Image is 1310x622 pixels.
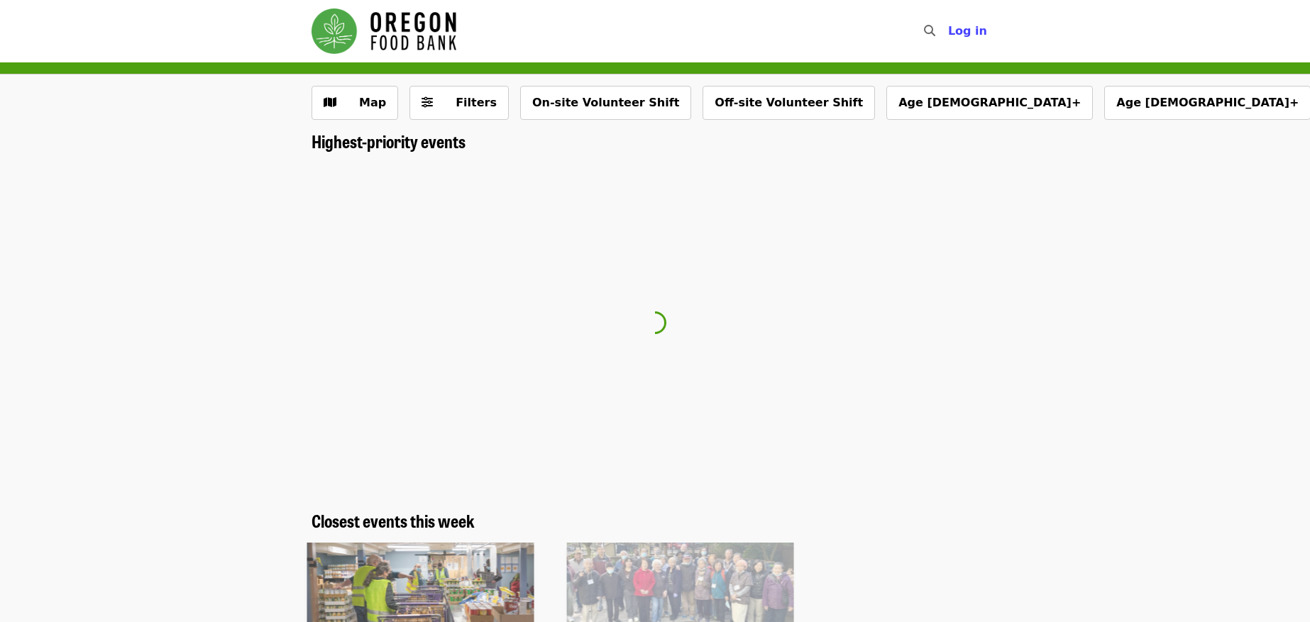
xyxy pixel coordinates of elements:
span: Map [359,96,386,109]
div: Highest-priority events [300,131,1010,152]
span: Log in [948,24,987,38]
i: map icon [324,96,336,109]
div: Closest events this week [300,511,1010,531]
span: Filters [456,96,497,109]
i: search icon [924,24,935,38]
button: On-site Volunteer Shift [520,86,691,120]
button: Log in [937,17,998,45]
span: Closest events this week [312,508,475,533]
input: Search [944,14,955,48]
button: Show map view [312,86,398,120]
a: Highest-priority events [312,131,466,152]
button: Filters (0 selected) [409,86,509,120]
i: sliders-h icon [422,96,433,109]
button: Off-site Volunteer Shift [703,86,875,120]
img: Oregon Food Bank - Home [312,9,456,54]
a: Closest events this week [312,511,475,531]
span: Highest-priority events [312,128,466,153]
button: Age [DEMOGRAPHIC_DATA]+ [886,86,1093,120]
